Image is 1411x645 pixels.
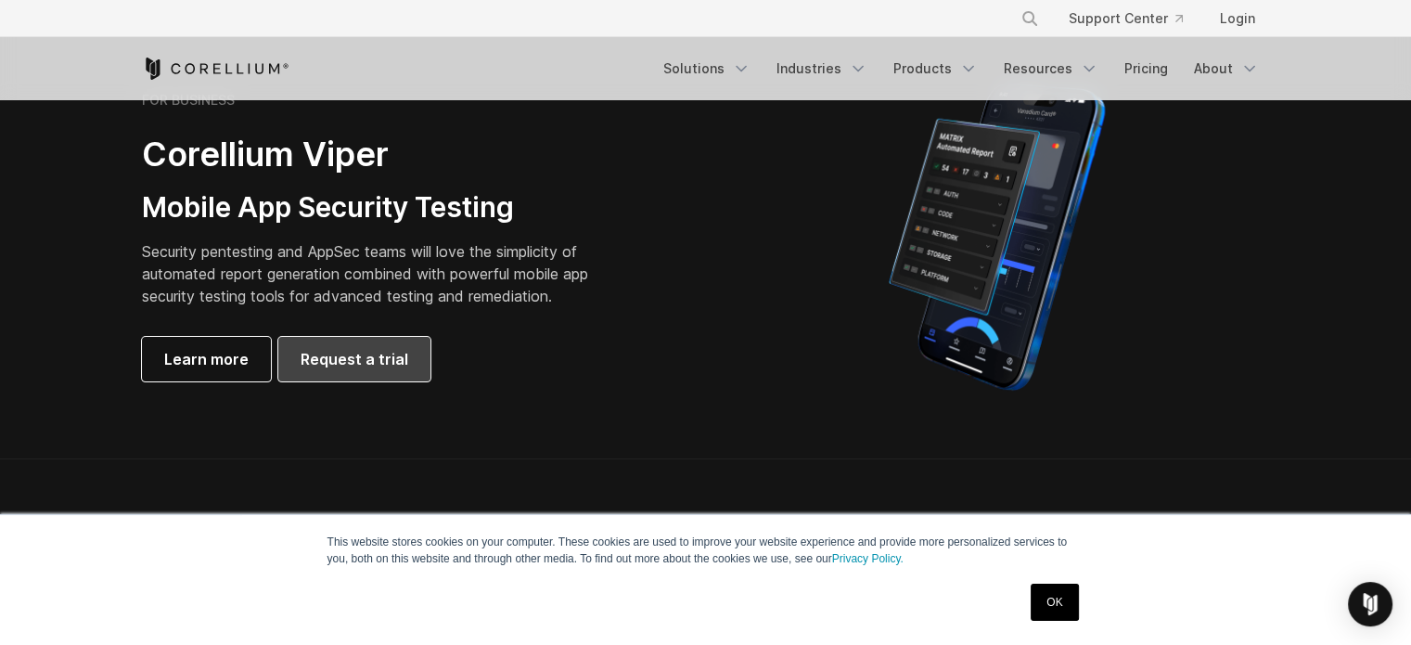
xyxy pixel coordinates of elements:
a: Pricing [1113,52,1179,85]
button: Search [1013,2,1046,35]
a: Request a trial [278,337,430,381]
a: Login [1205,2,1270,35]
span: Request a trial [301,348,408,370]
span: Learn more [164,348,249,370]
a: OK [1031,584,1078,621]
img: Corellium MATRIX automated report on iPhone showing app vulnerability test results across securit... [857,74,1136,399]
a: Learn more [142,337,271,381]
a: Resources [993,52,1110,85]
a: Privacy Policy. [832,552,904,565]
a: Products [882,52,989,85]
div: Navigation Menu [652,52,1270,85]
p: Security pentesting and AppSec teams will love the simplicity of automated report generation comb... [142,240,617,307]
a: About [1183,52,1270,85]
div: Open Intercom Messenger [1348,582,1392,626]
a: Corellium Home [142,58,289,80]
a: Support Center [1054,2,1198,35]
h2: Corellium Viper [142,134,617,175]
h3: Mobile App Security Testing [142,190,617,226]
p: This website stores cookies on your computer. These cookies are used to improve your website expe... [327,534,1084,567]
a: Industries [765,52,879,85]
div: Navigation Menu [998,2,1270,35]
a: Solutions [652,52,762,85]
